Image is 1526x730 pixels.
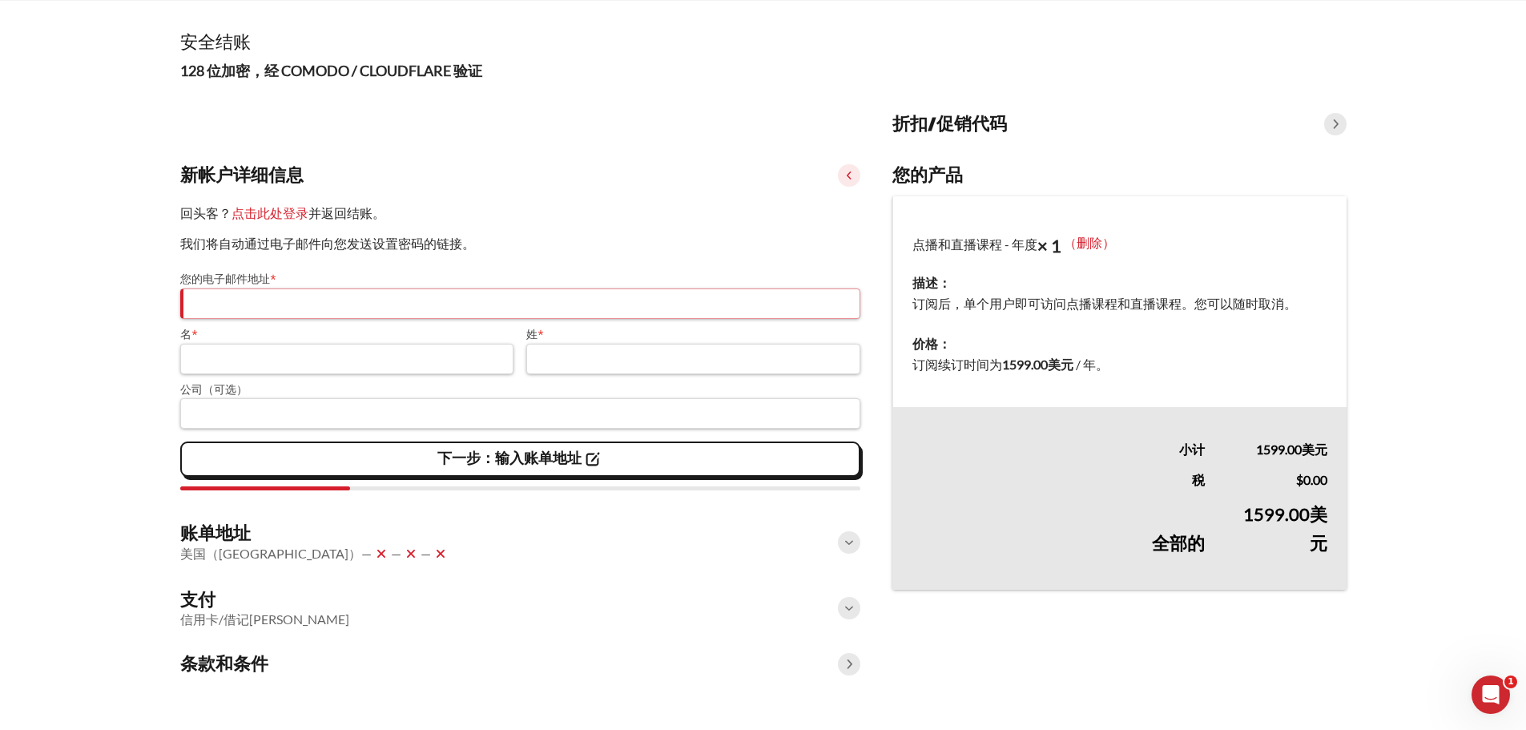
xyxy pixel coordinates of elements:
font: 并返回结账。 [308,205,385,220]
font: 美元 [1048,357,1073,372]
font: 美元 [1310,503,1327,554]
font: 我们将自动通过电子邮件向您发送设置密码的链接。 [180,236,475,251]
font: 账单地址 [180,523,251,543]
font: 1599.00 [1256,442,1302,457]
font: 您的电子邮件地址 [180,272,270,285]
font: 点播和直播课程 - 年度 [912,236,1037,252]
font: 美元 [1302,442,1327,457]
font: 新帐户详细信息 [180,165,304,185]
font: 1 [1508,676,1514,687]
font: 公司 [180,383,203,396]
font: — [391,546,401,561]
font: 。 [1096,357,1109,372]
a: （删除） [1064,234,1115,249]
font: 姓 [526,328,538,341]
iframe: 对讲机实时聊天 [1472,676,1510,714]
font: 美国（[GEOGRAPHIC_DATA]）— [180,546,372,561]
font: — [421,546,431,561]
font: 折扣/促销代码 [892,114,1007,134]
font: 价格： [912,336,951,351]
vaadin-button: 下一步：输入账单地址 [180,442,861,477]
font: $ [1296,472,1303,487]
font: 128 位加密，经 COMODO / CLOUDFLARE 验证 [180,62,482,79]
font: 描述： [912,275,951,290]
font: 信用卡/借记[PERSON_NAME] [180,611,349,627]
font: 税 [1192,472,1205,487]
font: 回头客？ [180,205,232,220]
font: （可选） [203,383,248,396]
font: 小计 [1179,442,1205,457]
font: 全部的 [1152,532,1205,554]
font: 订阅续订时间为 [912,357,1002,372]
a: 点击此处登录 [232,205,308,220]
font: 条款和条件 [180,654,268,674]
font: 安全结账 [180,32,251,52]
font: 0.00 [1303,472,1327,487]
font: 名 [180,328,191,341]
font: 下一步：输入账单地址 [437,449,582,466]
font: × 1 [1037,234,1061,256]
font: 订阅后，单个用户即可访问点播课程和直播课程。您可以随时取消。 [912,296,1297,311]
font: 支付 [180,590,215,610]
font: / 年 [1076,357,1096,372]
font: 1599.00 [1243,503,1310,525]
font: 1599.00 [1002,357,1048,372]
